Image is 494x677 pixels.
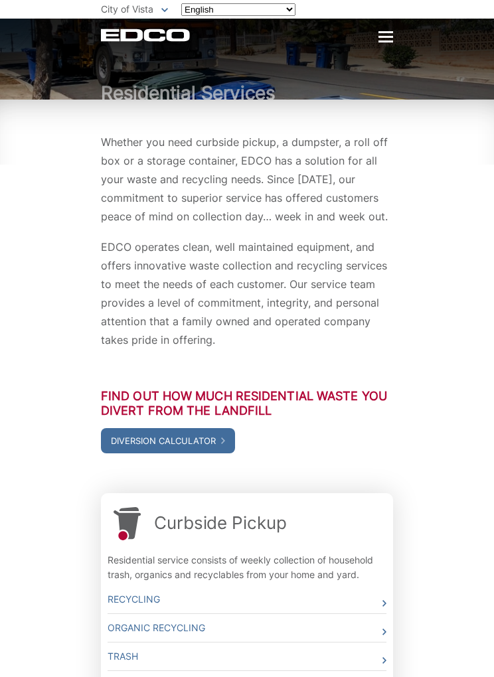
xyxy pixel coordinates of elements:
[154,512,287,534] a: Curbside Pickup
[101,428,235,453] a: Diversion Calculator
[101,238,393,349] p: EDCO operates clean, well maintained equipment, and offers innovative waste collection and recycl...
[108,585,386,613] a: Recycling
[101,133,393,226] p: Whether you need curbside pickup, a dumpster, a roll off box or a storage container, EDCO has a s...
[181,3,295,16] select: Select a language
[108,614,386,642] a: Organic Recycling
[108,642,386,670] a: Trash
[101,29,190,42] a: EDCD logo. Return to the homepage.
[101,389,393,418] h3: Find out how much residential waste you divert from the landfill
[108,553,386,582] p: Residential service consists of weekly collection of household trash, organics and recyclables fr...
[101,3,153,15] span: City of Vista
[101,83,393,103] h1: Residential Services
